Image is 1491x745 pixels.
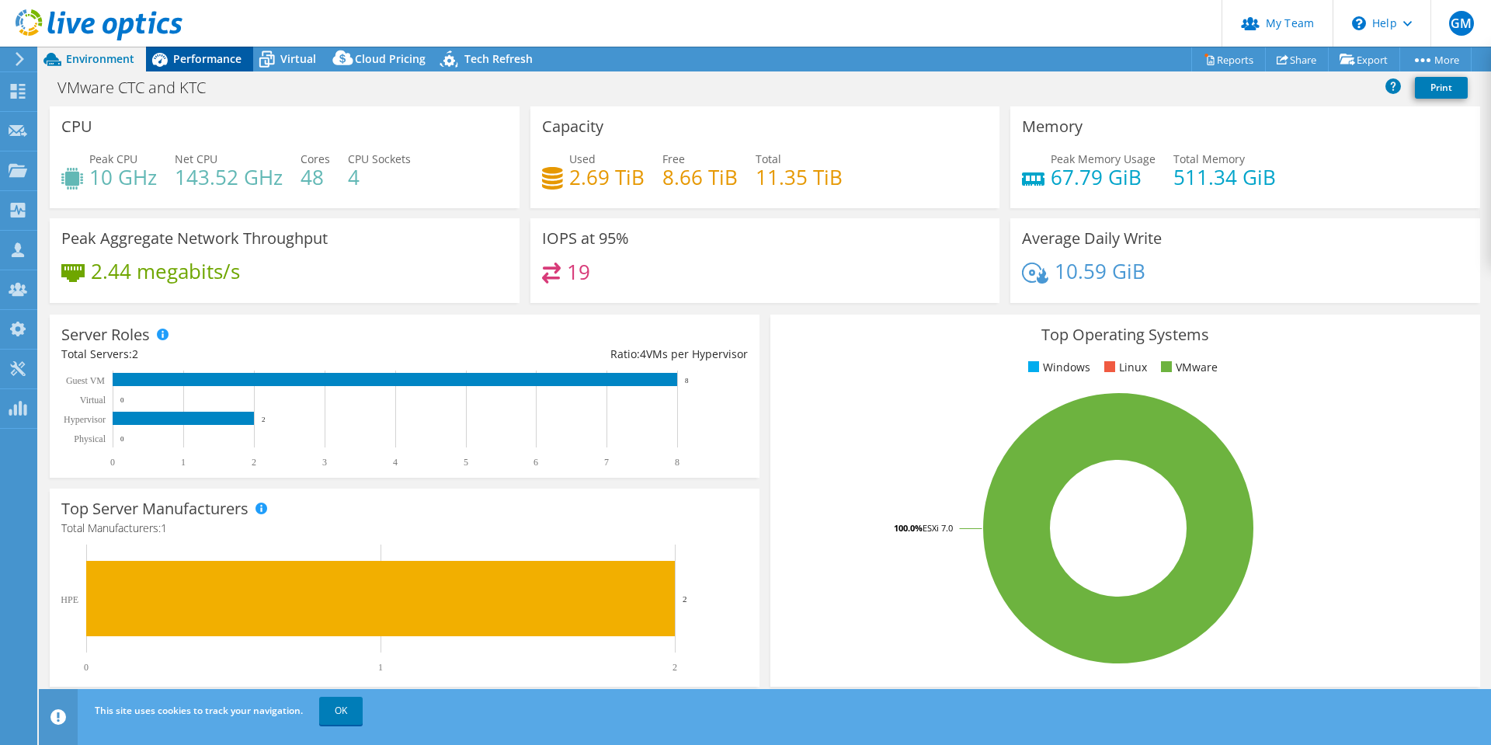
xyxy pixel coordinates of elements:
h4: 48 [301,169,330,186]
tspan: ESXi 7.0 [923,522,953,534]
text: Hypervisor [64,414,106,425]
span: Virtual [280,51,316,66]
span: 1 [161,520,167,535]
span: Tech Refresh [464,51,533,66]
svg: \n [1352,16,1366,30]
li: Windows [1024,359,1090,376]
h3: Top Server Manufacturers [61,500,248,517]
a: Reports [1191,47,1266,71]
span: Total [756,151,781,166]
span: Used [569,151,596,166]
a: Share [1265,47,1329,71]
text: Physical [74,433,106,444]
text: 7 [604,457,609,468]
h4: 10 GHz [89,169,157,186]
span: Peak CPU [89,151,137,166]
text: 1 [378,662,383,673]
text: 0 [84,662,89,673]
li: Linux [1100,359,1147,376]
text: 2 [673,662,677,673]
text: 0 [110,457,115,468]
h3: Memory [1022,118,1083,135]
h3: Average Daily Write [1022,230,1162,247]
h4: 10.59 GiB [1055,263,1145,280]
text: 8 [685,377,689,385]
span: GM [1449,11,1474,36]
h4: 143.52 GHz [175,169,283,186]
text: 8 [675,457,679,468]
h4: 8.66 TiB [662,169,738,186]
text: 5 [464,457,468,468]
a: Export [1328,47,1400,71]
span: 4 [640,346,646,361]
h4: 4 [348,169,411,186]
span: Environment [66,51,134,66]
text: 3 [322,457,327,468]
text: 0 [120,435,124,443]
h3: Peak Aggregate Network Throughput [61,230,328,247]
h4: 511.34 GiB [1173,169,1276,186]
h4: 19 [567,263,590,280]
text: 6 [533,457,538,468]
h3: CPU [61,118,92,135]
div: Total Servers: [61,346,405,363]
li: VMware [1157,359,1218,376]
span: 2 [132,346,138,361]
h3: Top Operating Systems [782,326,1468,343]
span: Free [662,151,685,166]
span: Cores [301,151,330,166]
text: 2 [262,416,266,423]
text: HPE [61,594,78,605]
h4: 2.44 megabits/s [91,263,240,280]
tspan: 100.0% [894,522,923,534]
h3: Server Roles [61,326,150,343]
a: Print [1415,77,1468,99]
span: Cloud Pricing [355,51,426,66]
h3: IOPS at 95% [542,230,629,247]
h4: 67.79 GiB [1051,169,1156,186]
text: 2 [683,594,687,604]
text: 0 [120,396,124,404]
h1: VMware CTC and KTC [50,79,230,96]
span: CPU Sockets [348,151,411,166]
span: Performance [173,51,242,66]
h4: 11.35 TiB [756,169,843,186]
text: 2 [252,457,256,468]
text: Virtual [80,395,106,406]
text: 4 [393,457,398,468]
a: More [1399,47,1472,71]
a: OK [319,697,363,725]
span: Total Memory [1173,151,1245,166]
span: Peak Memory Usage [1051,151,1156,166]
span: This site uses cookies to track your navigation. [95,704,303,717]
h4: Total Manufacturers: [61,520,748,537]
text: 1 [181,457,186,468]
div: Ratio: VMs per Hypervisor [405,346,748,363]
text: Guest VM [66,375,105,386]
span: Net CPU [175,151,217,166]
h4: 2.69 TiB [569,169,645,186]
h3: Capacity [542,118,603,135]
